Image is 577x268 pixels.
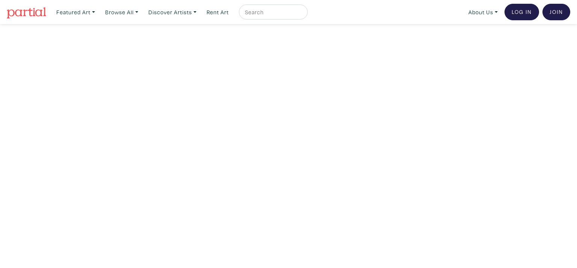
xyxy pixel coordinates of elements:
a: Discover Artists [145,5,200,20]
a: Browse All [102,5,142,20]
a: About Us [465,5,501,20]
a: Rent Art [203,5,232,20]
a: Featured Art [53,5,98,20]
input: Search [244,8,301,17]
a: Join [542,4,570,20]
a: Log In [504,4,539,20]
